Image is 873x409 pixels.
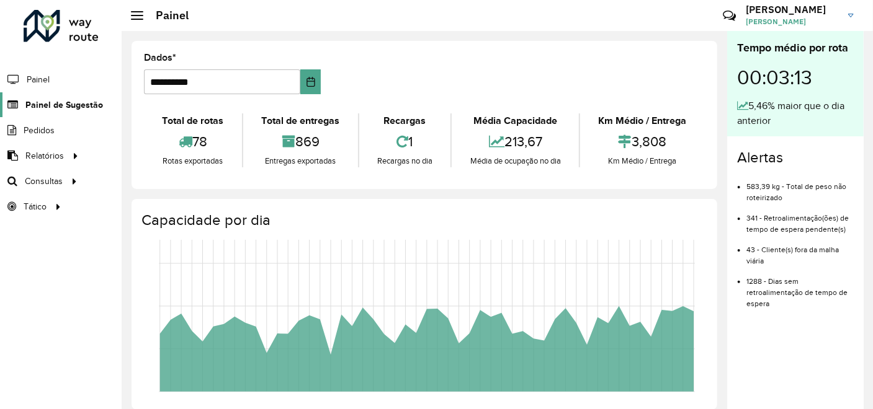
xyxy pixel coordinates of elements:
h2: Painel [143,9,189,22]
div: 00:03:13 [737,56,854,99]
li: 583,39 kg - Total de peso não roteirizado [746,172,854,203]
font: 3,808 [632,134,667,149]
font: 78 [192,134,207,149]
div: Entregas exportadas [246,155,355,167]
span: Consultas [25,175,63,188]
div: Média de ocupação no dia [455,155,576,167]
div: Total de entregas [246,113,355,128]
span: Relatórios [25,149,64,162]
span: Pedidos [24,124,55,137]
span: Tático [24,200,47,213]
button: Escolha a data [300,69,321,94]
div: Total de rotas [147,113,239,128]
font: Dados [144,52,172,63]
h4: Capacidade por dia [141,211,705,229]
font: 5,46% maior que o dia anterior [737,100,844,126]
li: 1288 - Dias sem retroalimentação de tempo de espera [746,266,854,309]
span: [PERSON_NAME] [746,16,839,27]
font: 1 [408,134,413,149]
div: Tempo médio por rota [737,40,854,56]
li: 43 - Cliente(s) fora da malha viária [746,235,854,266]
h4: Alertas [737,149,854,167]
div: Km Médio / Entrega [583,155,702,167]
div: Média Capacidade [455,113,576,128]
div: Recargas [362,113,448,128]
font: 869 [295,134,320,149]
font: 213,67 [504,134,542,149]
div: Km Médio / Entrega [583,113,702,128]
li: 341 - Retroalimentação(ões) de tempo de espera pendente(s) [746,203,854,235]
div: Recargas no dia [362,155,448,167]
div: Rotas exportadas [147,155,239,167]
span: Painel [27,73,50,86]
h3: [PERSON_NAME] [746,4,839,15]
a: Contato Rápido [716,2,743,29]
span: Painel de Sugestão [25,99,103,112]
